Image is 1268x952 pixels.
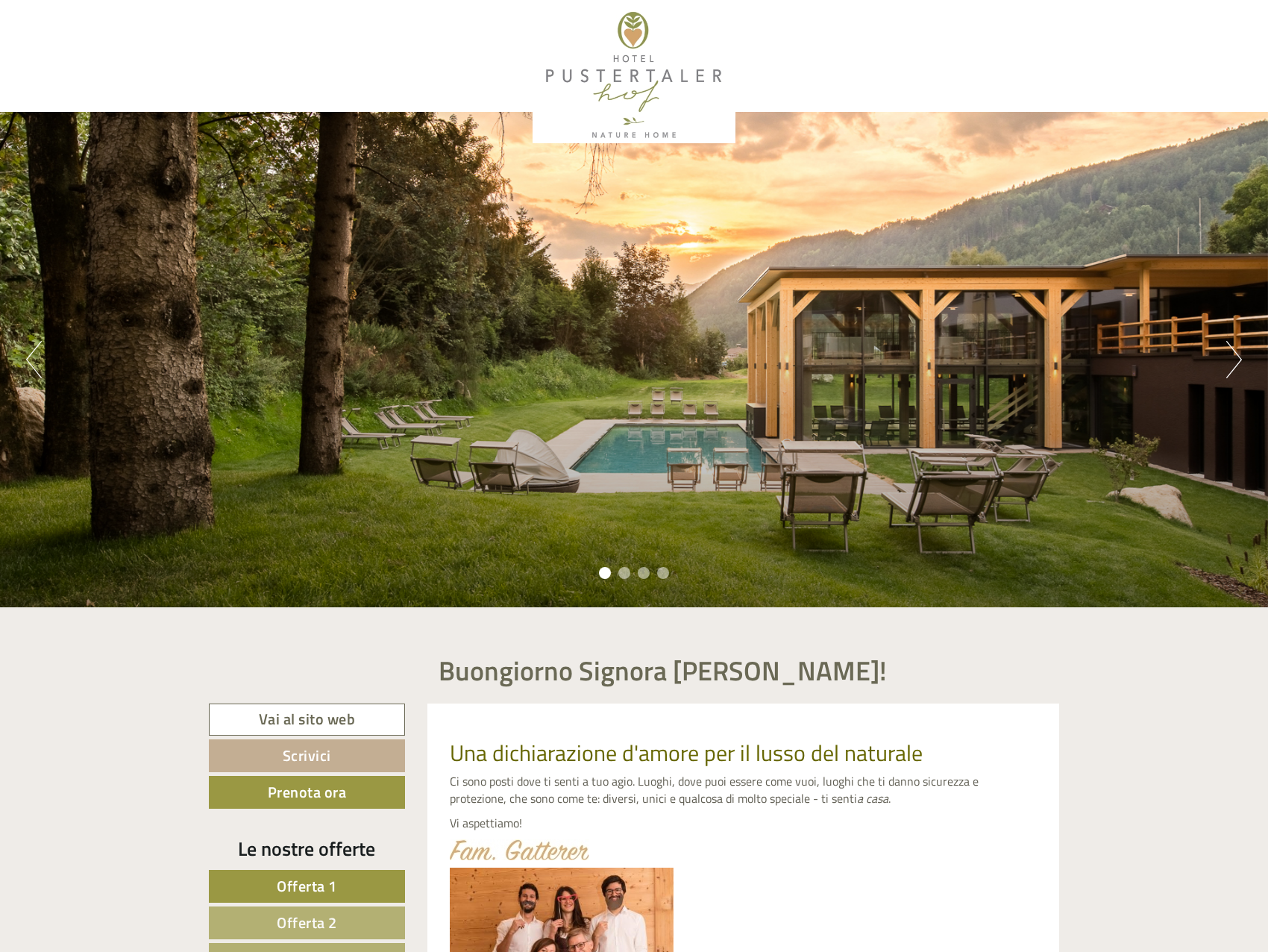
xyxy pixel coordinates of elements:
em: casa [866,789,888,807]
em: a [857,789,863,807]
h1: Buongiorno Signora [PERSON_NAME]! [439,656,887,686]
a: Vai al sito web [209,704,405,736]
button: Previous [26,341,42,378]
span: Offerta 2 [277,911,337,934]
a: Scrivici [209,739,405,772]
span: Una dichiarazione d'amore per il lusso del naturale [450,736,923,770]
div: Le nostre offerte [209,835,405,862]
img: image [450,839,589,860]
button: Next [1226,341,1242,378]
p: Ci sono posti dove ti senti a tuo agio. Luoghi, dove puoi essere come vuoi, luoghi che ti danno s... [450,773,1038,807]
span: Offerta 1 [277,874,337,898]
a: Prenota ora [209,776,405,809]
p: Vi aspettiamo! [450,815,1038,832]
